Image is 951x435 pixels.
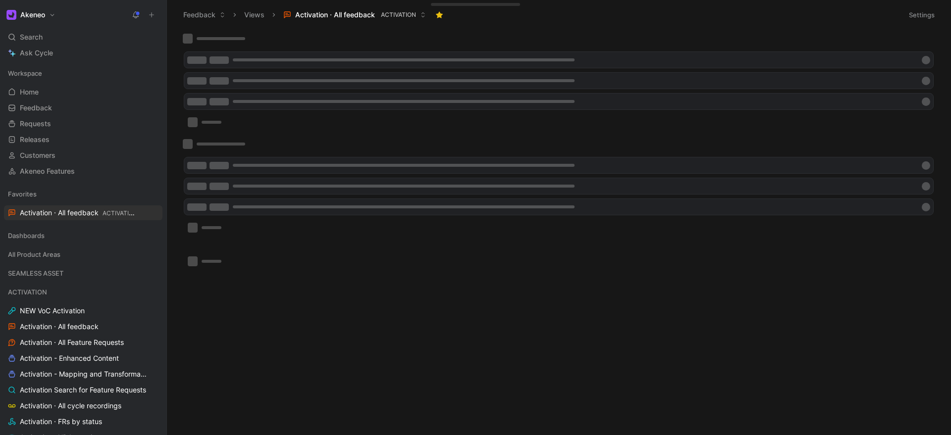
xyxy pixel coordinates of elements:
div: All Product Areas [4,247,162,262]
div: Workspace [4,66,162,81]
span: NEW VoC Activation [20,306,85,316]
a: Activation · All cycle recordings [4,398,162,413]
div: Dashboards [4,228,162,243]
img: Akeneo [6,10,16,20]
a: Activation · All feedback [4,319,162,334]
a: Customers [4,148,162,163]
span: Akeneo Features [20,166,75,176]
a: Activation · All feedbackACTIVATION [4,205,162,220]
a: Activation Search for Feature Requests [4,383,162,397]
span: Home [20,87,39,97]
span: Dashboards [8,231,45,241]
button: Settings [904,8,939,22]
button: Activation · All feedbackACTIVATION [279,7,430,22]
a: Requests [4,116,162,131]
span: Ask Cycle [20,47,53,59]
a: Activation - Mapping and Transformation [4,367,162,382]
a: Activation · All Feature Requests [4,335,162,350]
a: Feedback [4,100,162,115]
a: Ask Cycle [4,46,162,60]
h1: Akeneo [20,10,45,19]
span: Search [20,31,43,43]
span: Activation · All Feature Requests [20,338,124,347]
span: Favorites [8,189,37,199]
span: ACTIVATION [381,10,416,20]
div: All Product Areas [4,247,162,265]
a: Akeneo Features [4,164,162,179]
button: Feedback [179,7,230,22]
span: Activation · All feedback [20,322,99,332]
div: SEAMLESS ASSET [4,266,162,284]
span: Workspace [8,68,42,78]
span: Activation · FRs by status [20,417,102,427]
span: Releases [20,135,50,145]
div: Dashboards [4,228,162,246]
div: Search [4,30,162,45]
span: Activation · All feedback [20,208,137,218]
a: NEW VoC Activation [4,303,162,318]
div: ACTIVATION [4,285,162,299]
span: ACTIVATION [8,287,47,297]
span: Activation - Mapping and Transformation [20,369,149,379]
span: Activation - Enhanced Content [20,353,119,363]
span: Customers [20,150,55,160]
span: Activation · All cycle recordings [20,401,121,411]
a: Activation - Enhanced Content [4,351,162,366]
button: AkeneoAkeneo [4,8,58,22]
button: Views [240,7,269,22]
span: Activation · All feedback [295,10,375,20]
span: SEAMLESS ASSET [8,268,63,278]
span: Requests [20,119,51,129]
a: Releases [4,132,162,147]
span: ACTIVATION [103,209,138,217]
div: Favorites [4,187,162,201]
a: Home [4,85,162,99]
span: Feedback [20,103,52,113]
span: Activation Search for Feature Requests [20,385,146,395]
div: SEAMLESS ASSET [4,266,162,281]
span: All Product Areas [8,249,60,259]
a: Activation · FRs by status [4,414,162,429]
